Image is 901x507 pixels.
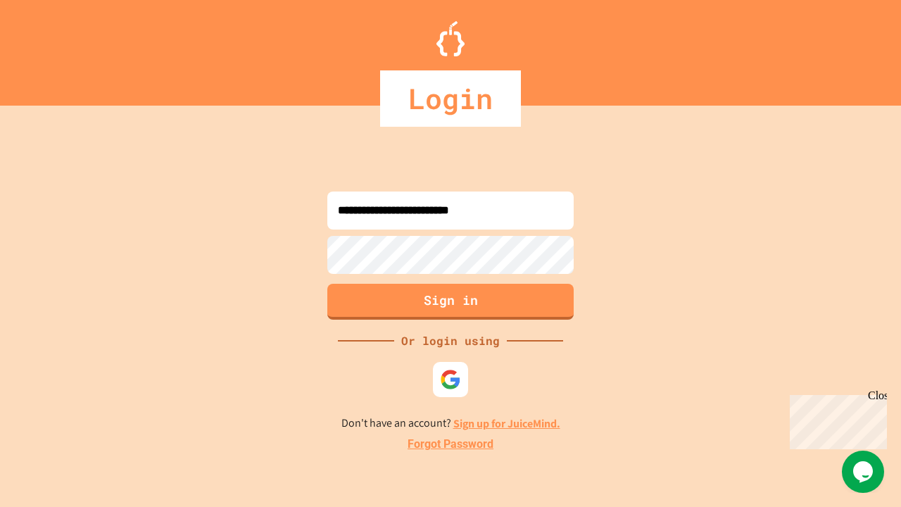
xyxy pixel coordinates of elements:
iframe: chat widget [784,389,887,449]
a: Sign up for JuiceMind. [453,416,560,431]
button: Sign in [327,284,574,320]
img: google-icon.svg [440,369,461,390]
p: Don't have an account? [341,415,560,432]
a: Forgot Password [408,436,493,453]
div: Or login using [394,332,507,349]
div: Chat with us now!Close [6,6,97,89]
img: Logo.svg [436,21,465,56]
div: Login [380,70,521,127]
iframe: chat widget [842,451,887,493]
